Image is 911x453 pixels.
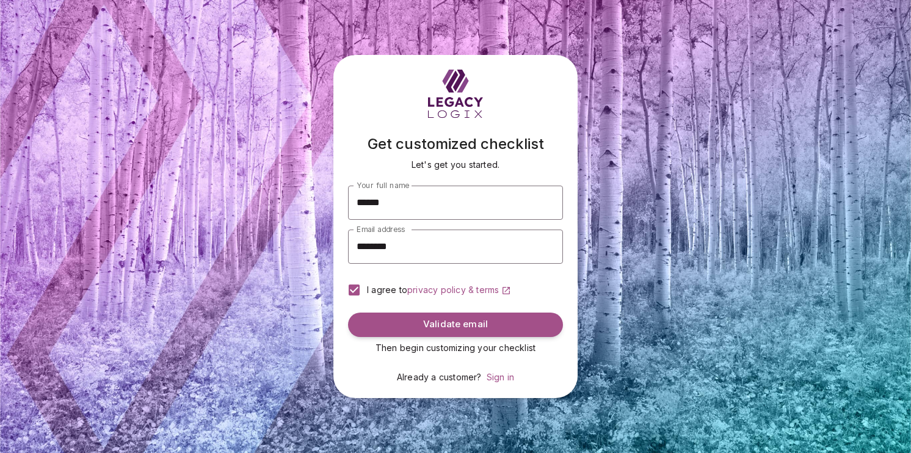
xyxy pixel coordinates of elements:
[407,284,499,295] span: privacy policy & terms
[412,159,499,170] span: Let's get you started.
[357,224,405,233] span: Email address
[397,372,482,382] span: Already a customer?
[407,284,511,295] a: privacy policy & terms
[348,313,563,337] button: Validate email
[367,284,407,295] span: I agree to
[368,135,544,153] span: Get customized checklist
[357,180,409,189] span: Your full name
[423,319,488,330] span: Validate email
[487,372,514,382] a: Sign in
[376,342,535,353] span: Then begin customizing your checklist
